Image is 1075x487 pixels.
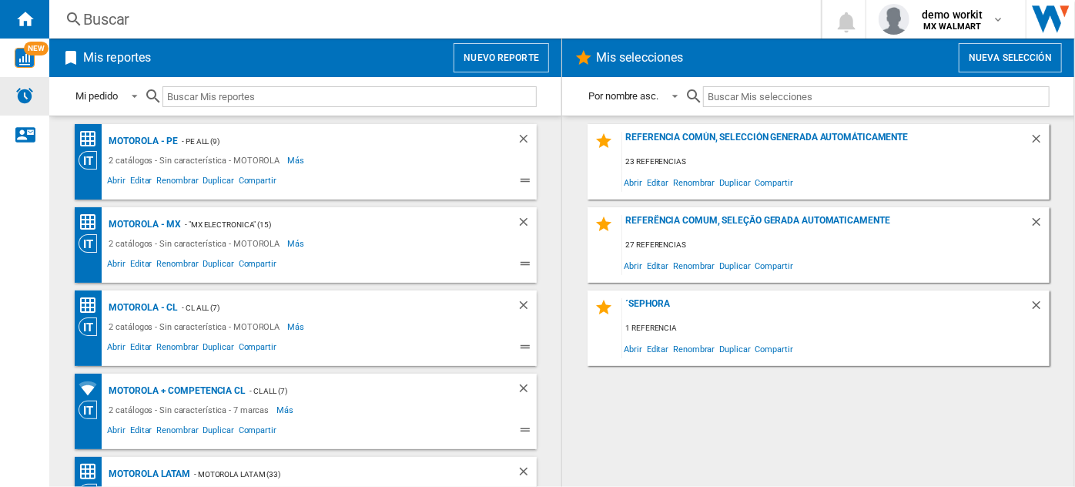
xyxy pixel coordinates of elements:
div: Borrar [517,298,537,317]
div: Cobertura de marcas [79,379,105,398]
input: Buscar Mis selecciones [703,86,1049,107]
div: - "MX ELECTRONICA" (15) [181,215,485,234]
span: Duplicar [201,340,236,358]
span: Abrir [105,173,129,192]
span: Editar [128,173,154,192]
span: Abrir [105,423,129,442]
div: Visión Categoría [79,401,105,419]
button: Nueva selección [959,43,1062,72]
span: Renombrar [671,255,717,276]
div: - CL ALL (7) [246,381,485,401]
div: Visión Categoría [79,151,105,170]
div: Borrar [1030,298,1050,319]
div: Por nombre asc. [589,90,659,102]
span: Compartir [236,423,279,442]
h2: Mis selecciones [593,43,687,72]
div: Visión Categoría [79,317,105,336]
span: Más [287,317,306,336]
span: Duplicar [201,173,236,192]
div: Matriz de precios [79,296,105,315]
div: - CL ALL (7) [178,298,485,317]
div: 2 catálogos - Sin característica - MOTOROLA [105,234,288,253]
span: Editar [645,338,671,359]
div: - Motorola Latam (33) [190,465,485,484]
span: Editar [645,255,671,276]
span: Compartir [236,173,279,192]
span: Compartir [753,338,795,359]
div: Borrar [517,465,537,484]
span: Duplicar [718,338,753,359]
div: Borrar [1030,132,1050,153]
div: - PE ALL (9) [178,132,485,151]
span: Renombrar [671,338,717,359]
span: Editar [128,257,154,275]
span: Abrir [622,338,645,359]
span: Abrir [622,255,645,276]
span: Duplicar [718,172,753,193]
div: MOTOROLA - MX [105,215,182,234]
span: Abrir [622,172,645,193]
div: Referencia común, selección generada automáticamente [622,132,1030,153]
span: Compartir [236,257,279,275]
span: Editar [645,172,671,193]
span: demo workit [922,7,983,22]
span: Abrir [105,257,129,275]
div: MOTOROLA Latam [105,465,191,484]
span: Más [287,234,306,253]
img: profile.jpg [879,4,909,35]
div: Borrar [517,381,537,401]
span: Duplicar [718,255,753,276]
span: Duplicar [201,257,236,275]
div: Borrar [517,215,537,234]
div: 27 referencias [622,236,1050,255]
span: Más [276,401,296,419]
span: Editar [128,340,154,358]
div: Motorola + competencia CL [105,381,246,401]
div: Buscar [83,8,781,30]
span: Renombrar [154,173,200,192]
span: Renombrar [154,423,200,442]
img: alerts-logo.svg [15,86,34,105]
div: Matriz de precios [79,462,105,482]
span: Renombrar [154,257,200,275]
div: 23 referencias [622,153,1050,172]
div: Matriz de precios [79,129,105,149]
span: Editar [128,423,154,442]
div: Borrar [517,132,537,151]
span: Renombrar [671,172,717,193]
div: ´sephora [622,298,1030,319]
div: 2 catálogos - Sin característica - MOTOROLA [105,317,288,336]
div: Mi pedido [76,90,118,102]
span: Renombrar [154,340,200,358]
div: Visión Categoría [79,234,105,253]
div: 1 referencia [622,319,1050,338]
span: Compartir [753,172,795,193]
div: MOTOROLA - CL [105,298,179,317]
span: Compartir [236,340,279,358]
div: Borrar [1030,215,1050,236]
div: Referência comum, seleção gerada automaticamente [622,215,1030,236]
input: Buscar Mis reportes [162,86,537,107]
div: MOTOROLA - PE [105,132,179,151]
span: Más [287,151,306,170]
div: Matriz de precios [79,213,105,232]
b: MX WALMART [923,22,981,32]
div: 2 catálogos - Sin característica - MOTOROLA [105,151,288,170]
span: Abrir [105,340,129,358]
span: Compartir [753,255,795,276]
div: 2 catálogos - Sin característica - 7 marcas [105,401,277,419]
img: wise-card.svg [15,48,35,68]
h2: Mis reportes [80,43,154,72]
span: Duplicar [201,423,236,442]
span: NEW [24,42,49,55]
button: Nuevo reporte [454,43,549,72]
